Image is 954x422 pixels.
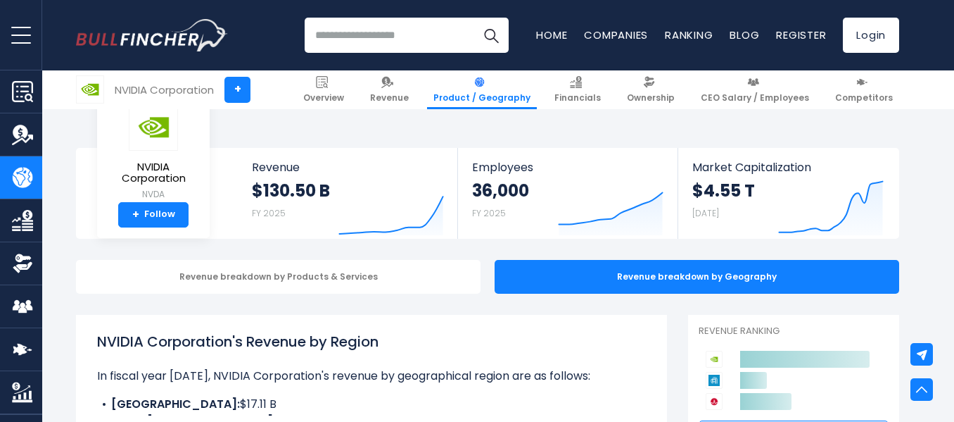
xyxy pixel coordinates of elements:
small: FY 2025 [252,207,286,219]
span: Ownership [627,92,675,104]
a: Product / Geography [427,70,537,109]
li: $17.11 B [97,396,646,413]
a: +Follow [118,202,189,228]
a: Ownership [621,70,681,109]
span: Market Capitalization [692,161,884,174]
span: Employees [472,161,663,174]
p: Revenue Ranking [699,325,889,337]
strong: $130.50 B [252,180,330,201]
a: + [224,77,250,103]
span: Overview [303,92,344,104]
img: Applied Materials competitors logo [706,372,723,389]
a: Register [776,27,826,42]
h1: NVIDIA Corporation's Revenue by Region [97,331,646,352]
a: CEO Salary / Employees [694,70,815,109]
small: NVDA [108,188,198,201]
a: Ranking [665,27,713,42]
span: Revenue [370,92,409,104]
a: Login [843,18,899,53]
div: NVIDIA Corporation [115,82,214,98]
small: FY 2025 [472,207,506,219]
span: Financials [554,92,601,104]
a: Market Capitalization $4.55 T [DATE] [678,148,898,239]
img: Ownership [12,253,33,274]
a: Overview [297,70,350,109]
span: Product / Geography [433,92,530,104]
span: Competitors [835,92,893,104]
span: Revenue [252,161,444,174]
span: NVIDIA Corporation [108,161,198,185]
a: Employees 36,000 FY 2025 [458,148,677,239]
img: NVDA logo [77,76,103,103]
div: Revenue breakdown by Geography [495,260,899,294]
a: Financials [548,70,607,109]
span: CEO Salary / Employees [701,92,809,104]
p: In fiscal year [DATE], NVIDIA Corporation's revenue by geographical region are as follows: [97,368,646,385]
small: [DATE] [692,207,719,219]
button: Search [473,18,509,53]
a: Competitors [829,70,899,109]
img: Bullfincher logo [76,19,228,51]
img: Broadcom competitors logo [706,393,723,410]
a: NVIDIA Corporation NVDA [108,103,199,202]
div: Revenue breakdown by Products & Services [76,260,481,294]
a: Revenue $130.50 B FY 2025 [238,148,458,239]
a: Revenue [364,70,415,109]
strong: 36,000 [472,180,529,201]
img: NVDA logo [129,104,178,151]
img: NVIDIA Corporation competitors logo [706,351,723,368]
a: Blog [730,27,759,42]
a: Home [536,27,567,42]
strong: $4.55 T [692,180,755,201]
a: Go to homepage [76,19,227,51]
b: [GEOGRAPHIC_DATA]: [111,396,240,412]
a: Companies [584,27,648,42]
strong: + [132,209,139,221]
